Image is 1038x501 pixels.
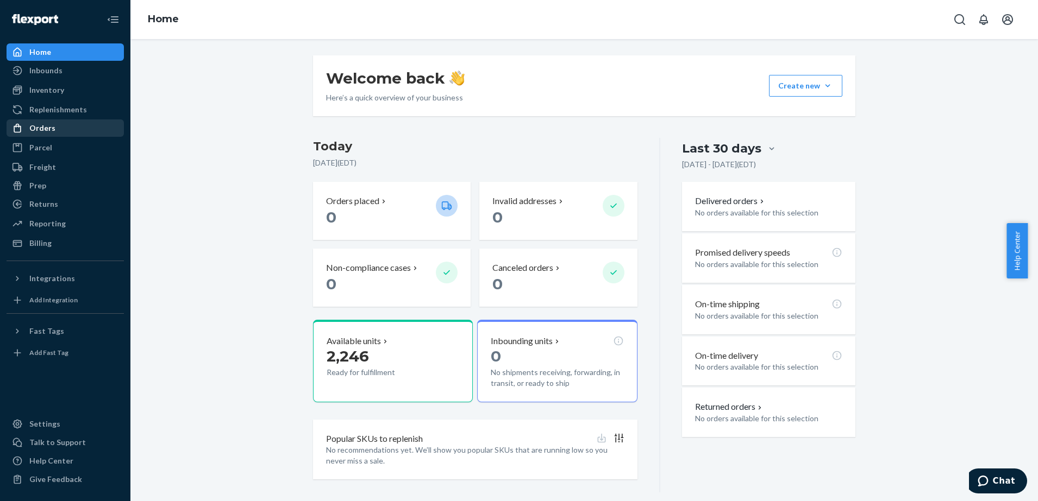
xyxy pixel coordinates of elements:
div: Inbounds [29,65,62,76]
div: Give Feedback [29,474,82,485]
p: [DATE] ( EDT ) [313,157,637,168]
span: 2,246 [327,347,369,365]
h3: Today [313,138,637,155]
div: Billing [29,238,52,249]
div: Freight [29,162,56,173]
button: Inbounding units0No shipments receiving, forwarding, in transit, or ready to ship [477,320,637,402]
a: Inventory [7,81,124,99]
button: Integrations [7,270,124,287]
div: Settings [29,418,60,429]
p: Inbounding units [491,335,553,347]
p: Here’s a quick overview of your business [326,92,465,103]
button: Open account menu [997,9,1018,30]
span: 0 [326,208,336,226]
p: On-time shipping [695,298,760,310]
p: No recommendations yet. We’ll show you popular SKUs that are running low so you never miss a sale. [326,445,624,466]
p: No orders available for this selection [695,310,842,321]
p: Promised delivery speeds [695,246,790,259]
a: Help Center [7,452,124,470]
a: Home [148,13,179,25]
div: Replenishments [29,104,87,115]
button: Fast Tags [7,322,124,340]
div: Inventory [29,85,64,96]
p: Orders placed [326,195,379,207]
button: Orders placed 0 [313,182,471,240]
a: Billing [7,234,124,252]
div: Home [29,47,51,58]
button: Non-compliance cases 0 [313,249,471,307]
a: Freight [7,158,124,176]
span: 0 [492,275,503,293]
a: Add Integration [7,291,124,309]
span: 0 [492,208,503,226]
p: No orders available for this selection [695,362,842,372]
button: Close Navigation [102,9,124,30]
p: Invalid addresses [492,195,556,207]
a: Reporting [7,215,124,232]
p: Canceled orders [492,262,553,274]
p: No orders available for this selection [695,207,842,218]
a: Replenishments [7,101,124,118]
ol: breadcrumbs [139,4,187,35]
a: Orders [7,119,124,137]
div: Help Center [29,455,73,466]
span: 0 [326,275,336,293]
button: Invalid addresses 0 [479,182,637,240]
div: Talk to Support [29,437,86,448]
img: hand-wave emoji [449,71,465,86]
p: Popular SKUs to replenish [326,433,423,445]
div: Orders [29,123,55,134]
div: Add Fast Tag [29,348,68,357]
button: Available units2,246Ready for fulfillment [313,320,473,402]
p: No orders available for this selection [695,259,842,270]
span: 0 [491,347,501,365]
div: Reporting [29,218,66,229]
a: Parcel [7,139,124,156]
button: Give Feedback [7,471,124,488]
button: Open Search Box [949,9,971,30]
iframe: Opens a widget where you can chat to one of our agents [969,468,1027,496]
p: Non-compliance cases [326,262,411,274]
p: Available units [327,335,381,347]
p: No orders available for this selection [695,413,842,424]
div: Fast Tags [29,326,64,337]
p: No shipments receiving, forwarding, in transit, or ready to ship [491,367,623,389]
div: Prep [29,180,46,191]
button: Canceled orders 0 [479,249,637,307]
div: Integrations [29,273,75,284]
h1: Welcome back [326,68,465,88]
p: Ready for fulfillment [327,367,427,378]
button: Open notifications [973,9,995,30]
div: Returns [29,199,58,210]
button: Create new [769,75,842,97]
div: Last 30 days [682,140,761,157]
div: Add Integration [29,295,78,305]
a: Add Fast Tag [7,344,124,362]
button: Talk to Support [7,434,124,451]
p: [DATE] - [DATE] ( EDT ) [682,159,756,170]
a: Home [7,43,124,61]
a: Prep [7,177,124,194]
a: Settings [7,415,124,433]
button: Help Center [1006,223,1028,278]
img: Flexport logo [12,14,58,25]
button: Returned orders [695,401,764,413]
a: Inbounds [7,62,124,79]
p: On-time delivery [695,350,758,362]
div: Parcel [29,142,52,153]
button: Delivered orders [695,195,766,207]
a: Returns [7,195,124,213]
